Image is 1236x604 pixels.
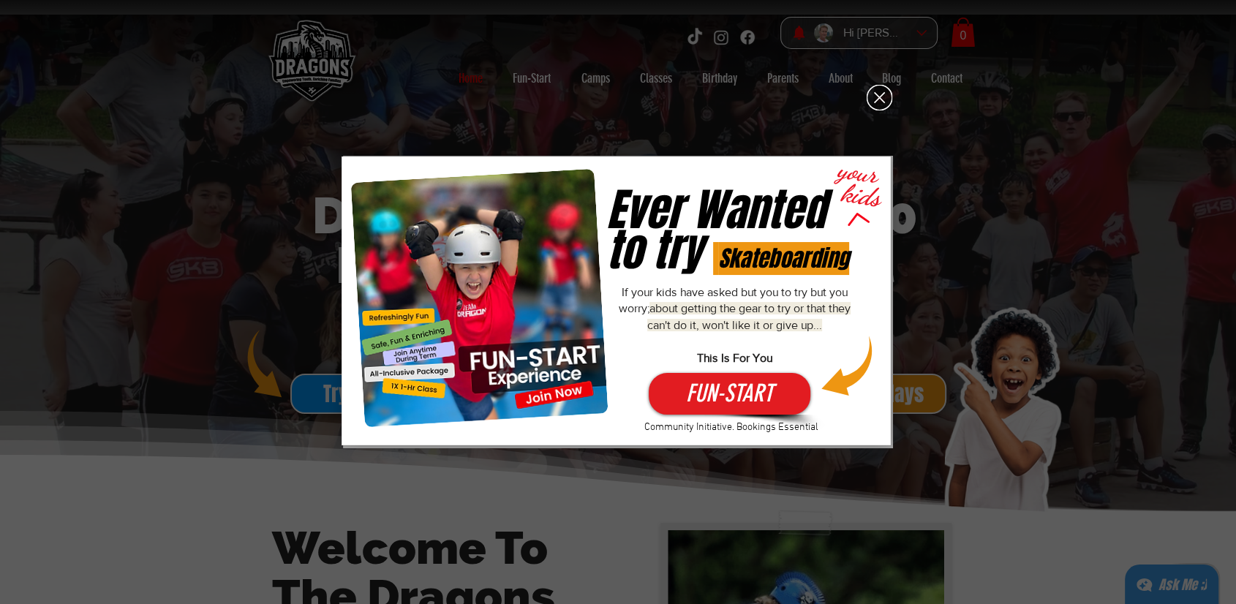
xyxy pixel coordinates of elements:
[619,286,851,364] span: If your kids have asked but you to try but you worry;
[697,352,772,364] span: This Is For You
[649,373,810,415] button: FUN-START
[718,242,849,275] span: Skateboarding
[867,85,892,110] div: Back to site
[606,178,825,283] span: Ever Wanted to try
[686,377,773,410] span: FUN-START
[351,169,608,428] img: FUN-START.png
[644,421,818,434] span: Community Initiative. Bookings Essential
[832,154,886,214] span: your kids
[647,302,851,331] span: about getting the gear to try or that they can't do it, won't like it or give up...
